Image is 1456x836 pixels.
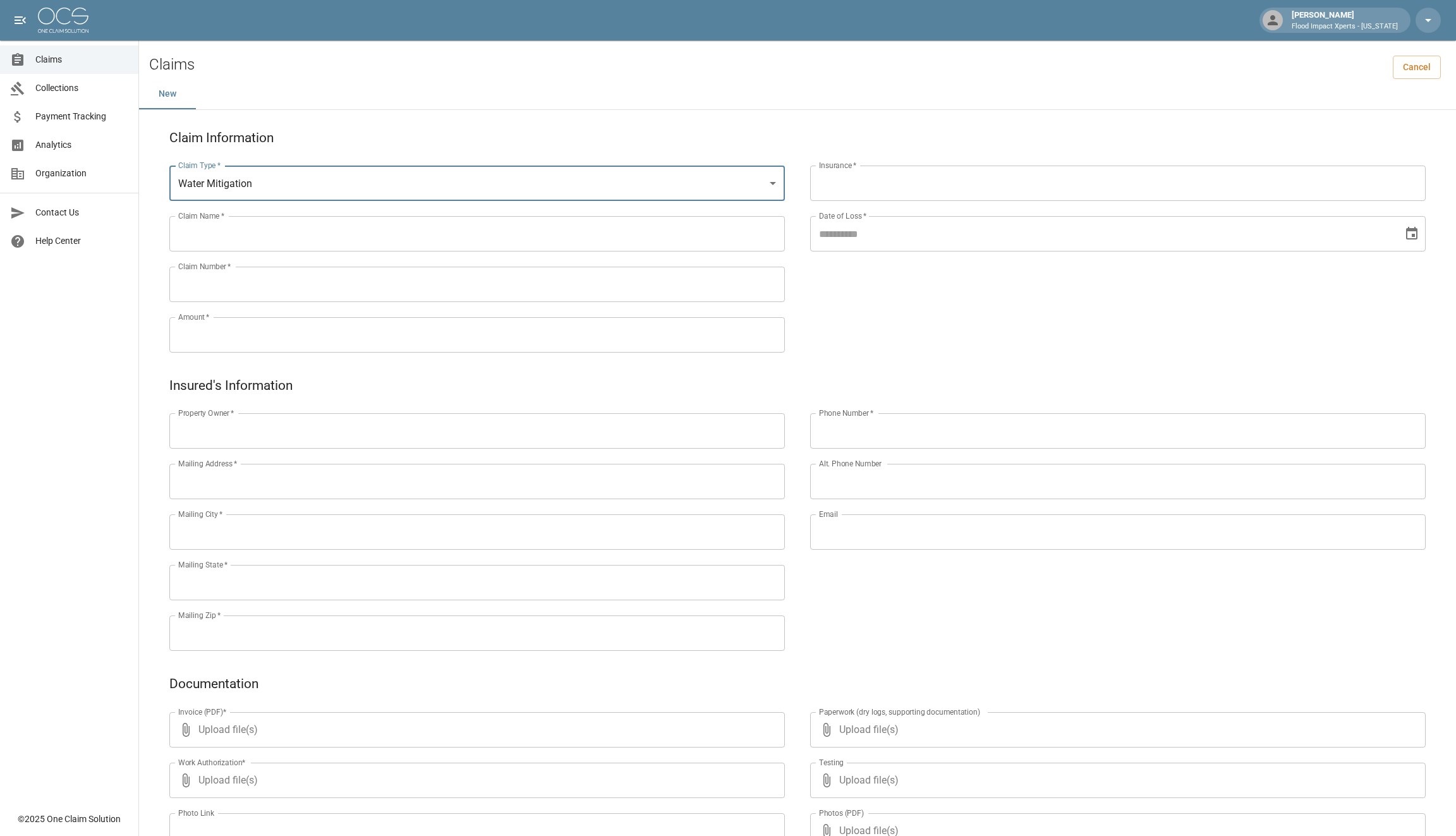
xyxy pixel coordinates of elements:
label: Work Authorization* [178,757,246,768]
div: [PERSON_NAME] [1287,9,1403,32]
p: Flood Impact Xperts - [US_STATE] [1292,21,1398,32]
label: Paperwork (dry logs, supporting documentation) [819,706,980,717]
label: Claim Type [178,160,221,171]
div: © 2025 One Claim Solution [18,813,121,825]
label: Testing [819,757,844,768]
a: Cancel [1393,56,1441,79]
span: Collections [35,82,128,95]
span: Upload file(s) [198,712,751,748]
label: Photos (PDF) [819,808,864,818]
label: Phone Number [819,408,873,418]
span: Analytics [35,138,128,152]
label: Mailing Address [178,458,237,469]
span: Payment Tracking [35,110,128,123]
label: Mailing State [178,559,227,570]
label: Claim Number [178,261,231,272]
span: Claims [35,53,128,66]
label: Amount [178,312,210,322]
label: Mailing Zip [178,610,221,621]
div: Water Mitigation [169,166,785,201]
div: dynamic tabs [139,79,1456,109]
label: Date of Loss [819,210,866,221]
span: Organization [35,167,128,180]
button: Choose date [1399,221,1424,246]
span: Help Center [35,234,128,248]
span: Contact Us [35,206,128,219]
span: Upload file(s) [839,712,1392,748]
label: Property Owner [178,408,234,418]
img: ocs-logo-white-transparent.png [38,8,88,33]
button: New [139,79,196,109]
label: Alt. Phone Number [819,458,882,469]
button: open drawer [8,8,33,33]
label: Mailing City [178,509,223,519]
label: Invoice (PDF)* [178,706,227,717]
label: Email [819,509,838,519]
label: Photo Link [178,808,214,818]
span: Upload file(s) [198,763,751,798]
span: Upload file(s) [839,763,1392,798]
label: Insurance [819,160,856,171]
label: Claim Name [178,210,224,221]
h2: Claims [149,56,195,74]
